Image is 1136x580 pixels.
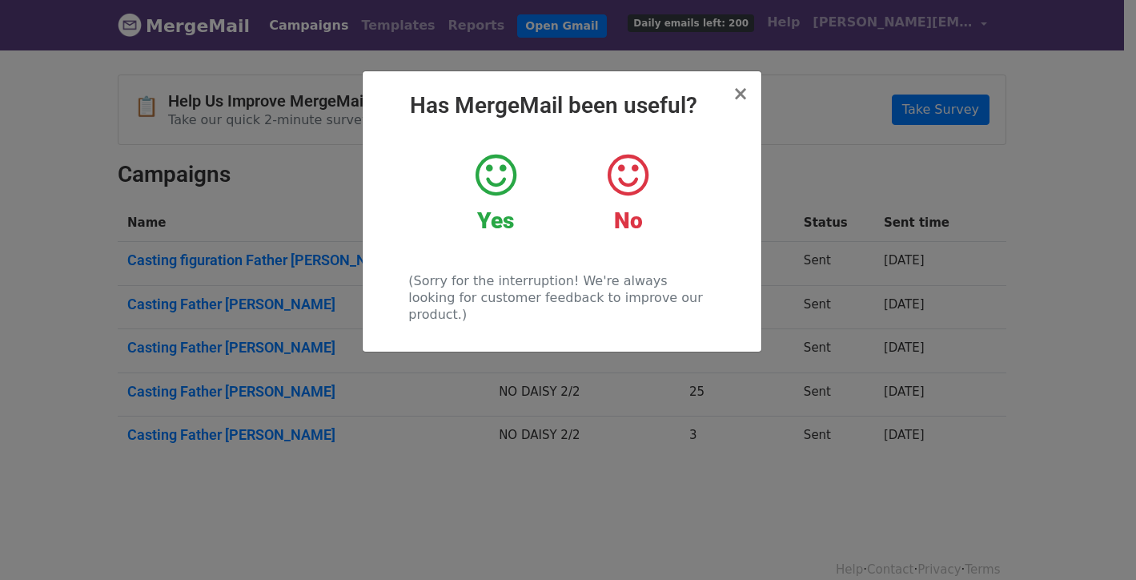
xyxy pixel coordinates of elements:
[442,151,550,235] a: Yes
[375,92,749,119] h2: Has MergeMail been useful?
[614,207,643,234] strong: No
[574,151,682,235] a: No
[477,207,514,234] strong: Yes
[408,272,715,323] p: (Sorry for the interruption! We're always looking for customer feedback to improve our product.)
[733,83,749,105] span: ×
[733,84,749,103] button: Close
